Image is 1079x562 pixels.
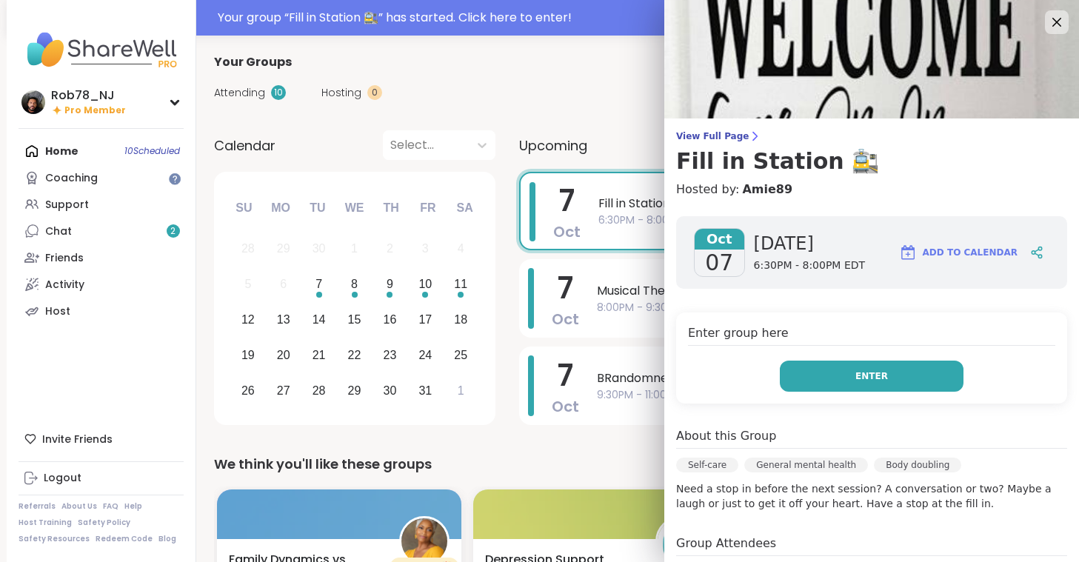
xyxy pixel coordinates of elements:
div: Choose Tuesday, October 14th, 2025 [303,304,335,336]
img: ShareWell Nav Logo [19,24,184,76]
div: 13 [277,310,290,329]
a: Safety Policy [78,518,130,528]
span: Your Groups [214,53,292,71]
img: ShareWell Logomark [899,244,917,261]
div: 2 [387,238,393,258]
div: 0 [367,85,382,100]
div: 17 [418,310,432,329]
div: Support [45,198,89,213]
div: Friends [45,251,84,266]
div: Your group “ Fill in Station 🚉 ” has started. Click here to enter! [218,9,1064,27]
h4: About this Group [676,427,776,445]
span: Oct [695,229,744,250]
a: FAQ [103,501,118,512]
div: 23 [384,345,397,365]
div: 27 [277,381,290,401]
div: 7 [315,274,322,294]
button: Add to Calendar [892,235,1024,270]
span: Add to Calendar [923,246,1018,259]
span: Fill in Station 🚉 [598,195,1027,213]
div: Choose Tuesday, October 28th, 2025 [303,375,335,407]
div: 19 [241,345,255,365]
span: View Full Page [676,130,1067,142]
a: About Us [61,501,97,512]
a: Chat2 [19,218,184,244]
h4: Enter group here [688,324,1055,346]
div: 9 [387,274,393,294]
span: BRandomness last call [597,369,1029,387]
div: Choose Monday, October 13th, 2025 [267,304,299,336]
div: 16 [384,310,397,329]
div: Choose Monday, October 27th, 2025 [267,375,299,407]
div: 31 [418,381,432,401]
div: 25 [454,345,467,365]
div: We [338,192,370,224]
p: Need a stop in before the next session? A conversation or two? Maybe a laugh or just to get it of... [676,481,1067,511]
a: Activity [19,271,184,298]
span: 7 [558,267,573,309]
div: 1 [458,381,464,401]
div: Choose Thursday, October 16th, 2025 [374,304,406,336]
a: Host [19,298,184,324]
div: General mental health [744,458,868,472]
span: 6:30PM - 8:00PM EDT [754,258,866,273]
div: Choose Sunday, October 26th, 2025 [233,375,264,407]
div: Choose Wednesday, October 15th, 2025 [338,304,370,336]
div: 15 [348,310,361,329]
a: Redeem Code [96,534,153,544]
div: Not available Monday, September 29th, 2025 [267,233,299,265]
span: 7 [559,180,575,221]
div: Not available Saturday, October 4th, 2025 [445,233,477,265]
div: Sa [448,192,481,224]
div: Choose Thursday, October 9th, 2025 [374,269,406,301]
div: 26 [241,381,255,401]
div: Choose Thursday, October 30th, 2025 [374,375,406,407]
span: Hosting [321,85,361,101]
span: 7 [558,355,573,396]
div: Choose Wednesday, October 8th, 2025 [338,269,370,301]
a: Host Training [19,518,72,528]
div: Rob78_NJ [51,87,126,104]
div: Body doubling [874,458,961,472]
div: Choose Tuesday, October 7th, 2025 [303,269,335,301]
div: Choose Sunday, October 12th, 2025 [233,304,264,336]
div: Choose Friday, October 24th, 2025 [410,339,441,371]
a: Referrals [19,501,56,512]
div: Not available Friday, October 3rd, 2025 [410,233,441,265]
div: 29 [348,381,361,401]
div: Not available Sunday, October 5th, 2025 [233,269,264,301]
div: Choose Friday, October 17th, 2025 [410,304,441,336]
div: Invite Friends [19,426,184,452]
div: 12 [241,310,255,329]
div: Su [227,192,260,224]
div: Mo [264,192,297,224]
div: 30 [313,238,326,258]
div: Host [45,304,70,319]
div: Choose Saturday, November 1st, 2025 [445,375,477,407]
span: Calendar [214,136,275,155]
span: [DATE] [754,232,866,255]
div: Not available Tuesday, September 30th, 2025 [303,233,335,265]
a: Blog [158,534,176,544]
a: View Full PageFill in Station 🚉 [676,130,1067,175]
div: Not available Monday, October 6th, 2025 [267,269,299,301]
span: 07 [705,250,733,276]
a: Safety Resources [19,534,90,544]
a: Amie89 [742,181,792,198]
a: Logout [19,465,184,492]
span: Enter [855,369,888,383]
div: Choose Saturday, October 18th, 2025 [445,304,477,336]
a: Help [124,501,142,512]
div: Choose Thursday, October 23rd, 2025 [374,339,406,371]
div: Choose Wednesday, October 22nd, 2025 [338,339,370,371]
div: 11 [454,274,467,294]
div: Activity [45,278,84,292]
span: Oct [552,309,579,329]
div: Choose Monday, October 20th, 2025 [267,339,299,371]
button: Enter [780,361,963,392]
div: Th [375,192,407,224]
div: Choose Friday, October 31st, 2025 [410,375,441,407]
span: 2 [170,225,176,238]
div: Chat [45,224,72,239]
div: 21 [313,345,326,365]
